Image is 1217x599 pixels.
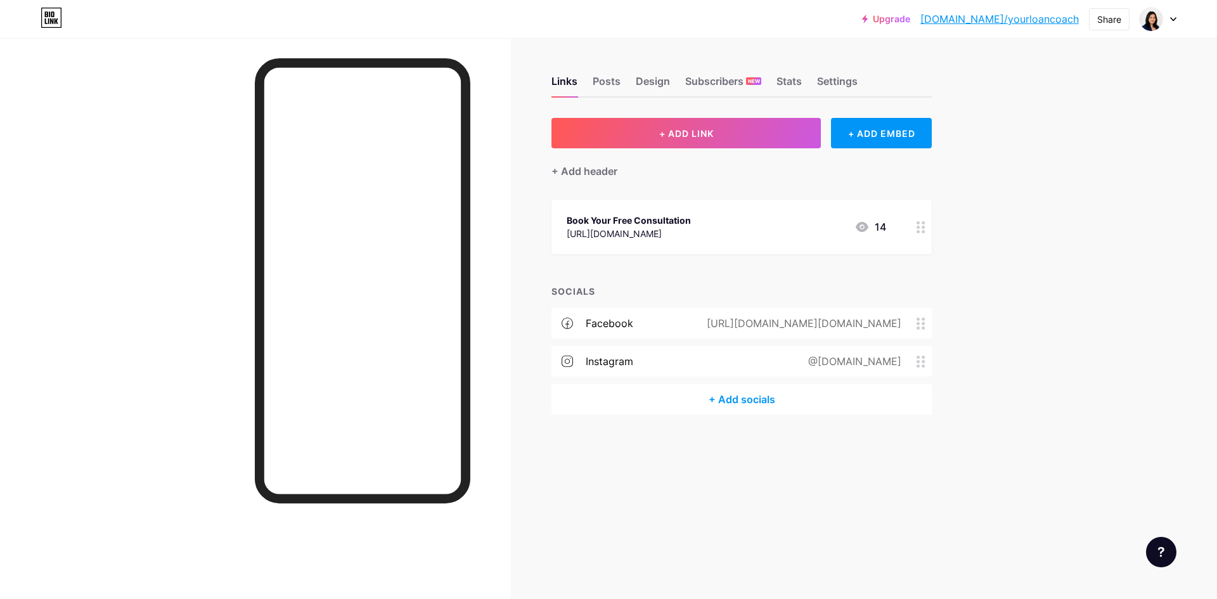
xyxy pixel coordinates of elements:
[1139,7,1163,31] img: yourloancoach
[686,316,917,331] div: [URL][DOMAIN_NAME][DOMAIN_NAME]
[685,74,761,96] div: Subscribers
[920,11,1079,27] a: [DOMAIN_NAME]/yourloancoach
[551,74,577,96] div: Links
[586,354,633,369] div: instagram
[551,118,821,148] button: + ADD LINK
[593,74,621,96] div: Posts
[567,227,691,240] div: [URL][DOMAIN_NAME]
[776,74,802,96] div: Stats
[748,77,760,85] span: NEW
[586,316,633,331] div: facebook
[854,219,886,235] div: 14
[817,74,858,96] div: Settings
[551,285,932,298] div: SOCIALS
[1097,13,1121,26] div: Share
[551,164,617,179] div: + Add header
[636,74,670,96] div: Design
[567,214,691,227] div: Book Your Free Consultation
[659,128,714,139] span: + ADD LINK
[862,14,910,24] a: Upgrade
[788,354,917,369] div: @[DOMAIN_NAME]
[551,384,932,415] div: + Add socials
[831,118,932,148] div: + ADD EMBED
